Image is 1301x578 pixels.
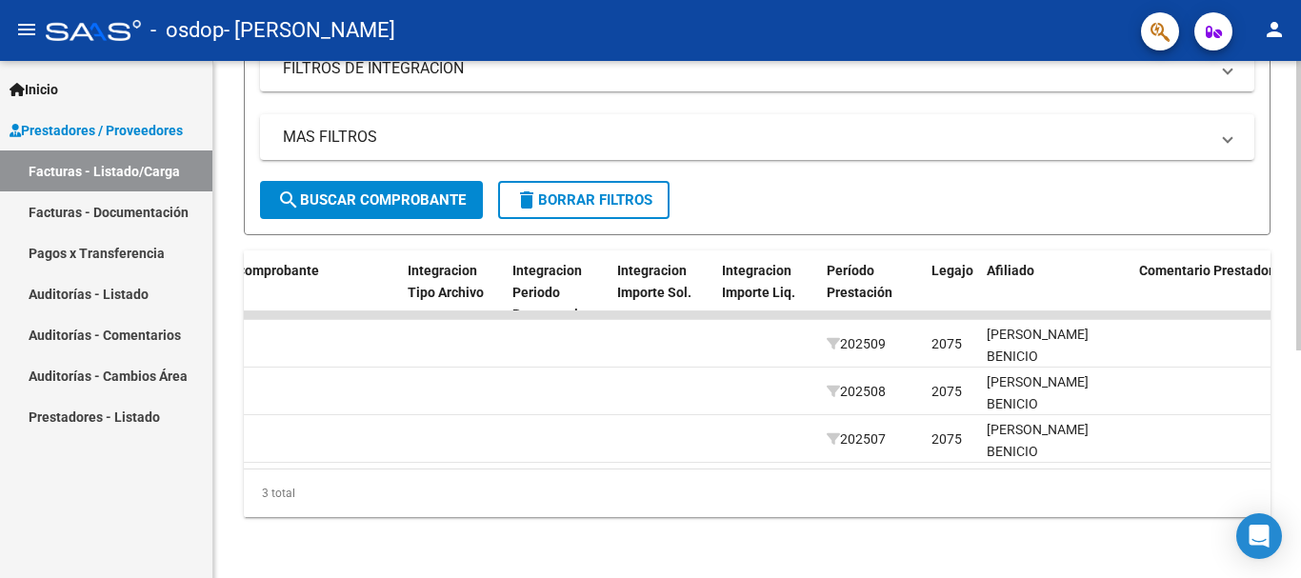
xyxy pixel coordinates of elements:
[987,371,1124,436] div: [PERSON_NAME] BENICIO 27597583716
[714,250,819,334] datatable-header-cell: Integracion Importe Liq.
[10,120,183,141] span: Prestadores / Proveedores
[15,18,38,41] mat-icon: menu
[931,263,973,278] span: Legajo
[827,431,886,447] span: 202507
[931,333,962,355] div: 2075
[827,336,886,351] span: 202509
[722,263,795,300] span: Integracion Importe Liq.
[819,250,924,334] datatable-header-cell: Período Prestación
[979,250,1131,334] datatable-header-cell: Afiliado
[505,250,610,334] datatable-header-cell: Integracion Periodo Presentacion
[610,250,714,334] datatable-header-cell: Integracion Importe Sol.
[10,79,58,100] span: Inicio
[1236,513,1282,559] div: Open Intercom Messenger
[512,263,593,322] span: Integracion Periodo Presentacion
[224,10,395,51] span: - [PERSON_NAME]
[244,469,1271,517] div: 3 total
[987,324,1124,389] div: [PERSON_NAME] BENICIO 27597583716
[150,10,224,51] span: - osdop
[515,189,538,211] mat-icon: delete
[827,263,892,300] span: Período Prestación
[277,191,466,209] span: Buscar Comprobante
[260,114,1254,160] mat-expansion-panel-header: MAS FILTROS
[260,181,483,219] button: Buscar Comprobante
[498,181,670,219] button: Borrar Filtros
[400,250,505,334] datatable-header-cell: Integracion Tipo Archivo
[924,250,979,334] datatable-header-cell: Legajo
[931,429,962,450] div: 2075
[260,46,1254,91] mat-expansion-panel-header: FILTROS DE INTEGRACION
[515,191,652,209] span: Borrar Filtros
[283,58,1209,79] mat-panel-title: FILTROS DE INTEGRACION
[236,263,319,278] span: Comprobante
[617,263,691,300] span: Integracion Importe Sol.
[229,250,400,334] datatable-header-cell: Comprobante
[277,189,300,211] mat-icon: search
[408,263,484,300] span: Integracion Tipo Archivo
[283,127,1209,148] mat-panel-title: MAS FILTROS
[931,381,962,403] div: 2075
[827,384,886,399] span: 202508
[987,263,1034,278] span: Afiliado
[1263,18,1286,41] mat-icon: person
[987,419,1124,484] div: [PERSON_NAME] BENICIO 27597583716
